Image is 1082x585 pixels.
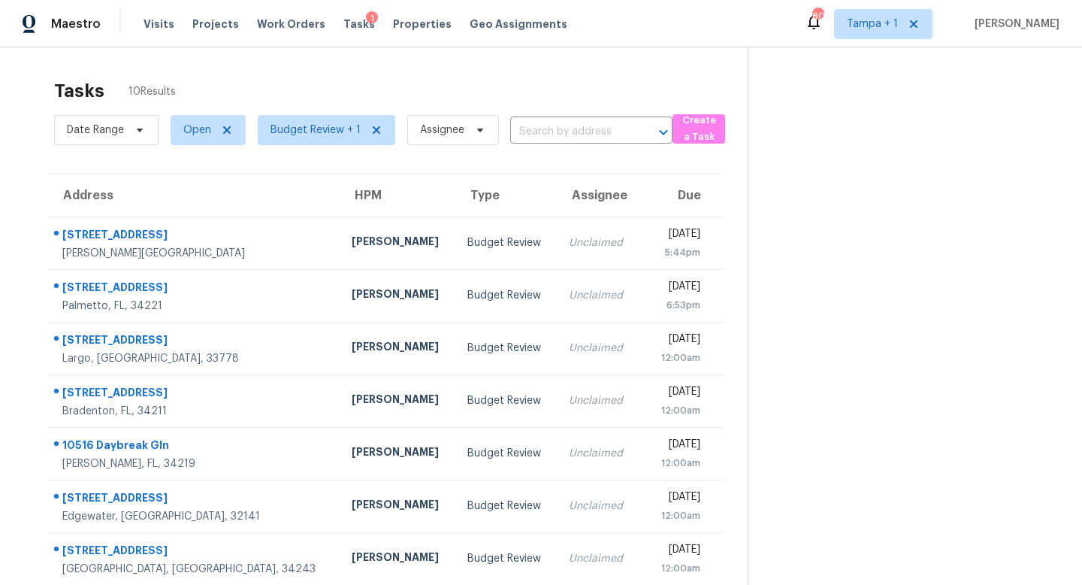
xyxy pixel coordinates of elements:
div: Budget Review [467,551,545,566]
div: Largo, [GEOGRAPHIC_DATA], 33778 [62,351,328,366]
button: Create a Task [672,114,725,144]
div: [STREET_ADDRESS] [62,332,328,351]
div: Budget Review [467,446,545,461]
div: Unclaimed [569,341,626,356]
div: 12:00am [651,456,701,471]
div: [DATE] [651,226,701,245]
div: [DATE] [651,279,701,298]
div: 10516 Daybreak Gln [62,438,328,456]
div: [DATE] [651,490,701,508]
th: HPM [340,174,455,217]
span: Create a Task [680,112,718,147]
span: Budget Review + 1 [270,123,361,138]
div: [DATE] [651,437,701,456]
div: 80 [812,9,823,24]
th: Type [455,174,557,217]
span: Assignee [420,123,464,138]
span: Tasks [343,19,375,29]
div: [DATE] [651,384,701,403]
div: 12:00am [651,561,701,576]
th: Assignee [557,174,638,217]
th: Due [639,174,724,217]
div: [PERSON_NAME] [352,550,443,568]
span: Open [183,123,211,138]
h2: Tasks [54,83,104,99]
span: Projects [192,17,239,32]
div: [PERSON_NAME] [352,286,443,305]
div: [STREET_ADDRESS] [62,280,328,299]
div: Edgewater, [GEOGRAPHIC_DATA], 32141 [62,509,328,524]
input: Search by address [510,120,630,144]
div: Unclaimed [569,446,626,461]
div: [STREET_ADDRESS] [62,490,328,509]
div: [DATE] [651,542,701,561]
div: [PERSON_NAME] [352,497,443,516]
th: Address [48,174,340,217]
div: 12:00am [651,508,701,523]
div: 5:44pm [651,245,701,260]
div: 6:53pm [651,298,701,313]
span: Geo Assignments [470,17,567,32]
div: [PERSON_NAME], FL, 34219 [62,456,328,471]
span: Tampa + 1 [847,17,898,32]
div: Budget Review [467,393,545,408]
div: [PERSON_NAME] [352,392,443,411]
div: Unclaimed [569,551,626,566]
div: Budget Review [467,341,545,356]
span: Visits [144,17,174,32]
button: Open [653,122,674,143]
span: Maestro [51,17,101,32]
div: [PERSON_NAME] [352,339,443,358]
div: Bradenton, FL, 34211 [62,404,328,419]
div: Budget Review [467,499,545,514]
span: Properties [393,17,452,32]
span: [PERSON_NAME] [969,17,1059,32]
div: [STREET_ADDRESS] [62,385,328,404]
div: [PERSON_NAME][GEOGRAPHIC_DATA] [62,246,328,261]
div: 12:00am [651,350,701,365]
div: Unclaimed [569,499,626,514]
div: [STREET_ADDRESS] [62,227,328,246]
div: Unclaimed [569,235,626,250]
div: [GEOGRAPHIC_DATA], [GEOGRAPHIC_DATA], 34243 [62,562,328,577]
div: [STREET_ADDRESS] [62,543,328,562]
div: 1 [366,11,378,26]
div: [DATE] [651,332,701,350]
div: Budget Review [467,235,545,250]
span: Work Orders [257,17,325,32]
div: Budget Review [467,288,545,303]
div: [PERSON_NAME] [352,234,443,253]
div: Unclaimed [569,288,626,303]
div: Palmetto, FL, 34221 [62,299,328,314]
div: 12:00am [651,403,701,418]
div: Unclaimed [569,393,626,408]
span: 10 Results [128,84,176,99]
div: [PERSON_NAME] [352,444,443,463]
span: Date Range [67,123,124,138]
